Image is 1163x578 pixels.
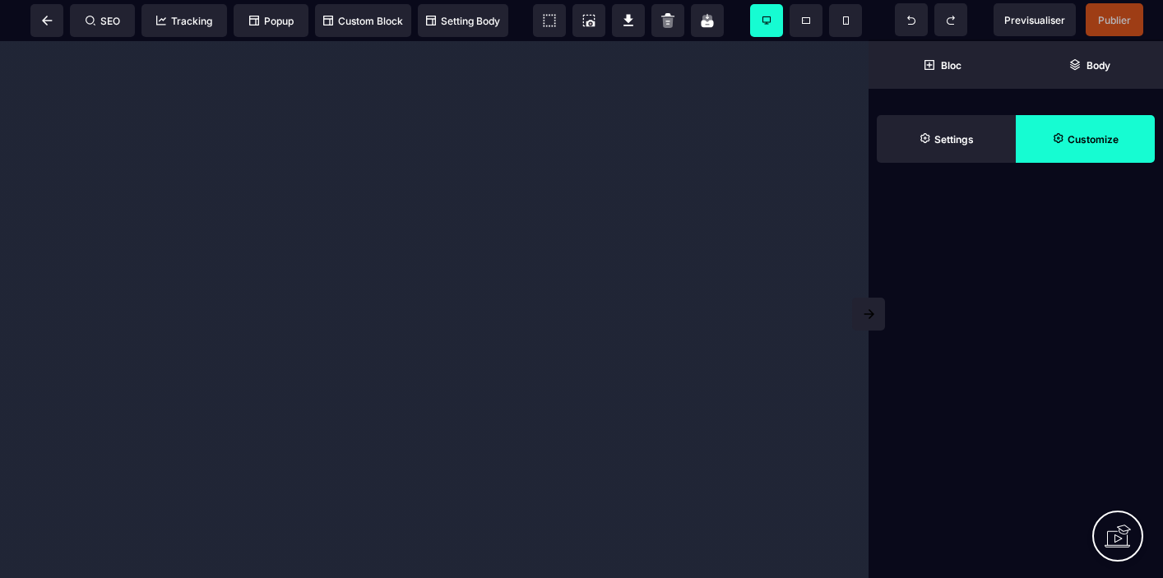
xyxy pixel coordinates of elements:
[1068,133,1119,146] strong: Customize
[869,41,1016,89] span: Open Blocks
[877,115,1016,163] span: Settings
[572,4,605,37] span: Screenshot
[1098,14,1131,26] span: Publier
[156,15,212,27] span: Tracking
[994,3,1076,36] span: Preview
[426,15,500,27] span: Setting Body
[1016,115,1155,163] span: Open Style Manager
[934,133,974,146] strong: Settings
[323,15,403,27] span: Custom Block
[86,15,120,27] span: SEO
[1087,59,1110,72] strong: Body
[1004,14,1065,26] span: Previsualiser
[941,59,961,72] strong: Bloc
[533,4,566,37] span: View components
[1016,41,1163,89] span: Open Layer Manager
[249,15,294,27] span: Popup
